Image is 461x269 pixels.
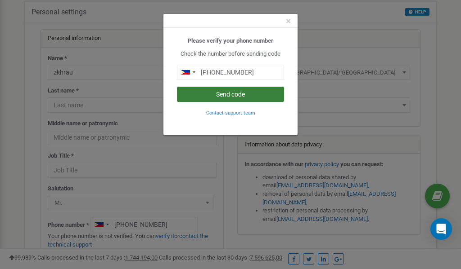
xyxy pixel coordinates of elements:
[177,65,198,79] div: Telephone country code
[188,37,273,44] b: Please verify your phone number
[286,16,291,26] span: ×
[206,109,255,116] a: Contact support team
[177,65,284,80] input: 0905 123 4567
[177,87,284,102] button: Send code
[286,17,291,26] button: Close
[430,218,452,240] div: Open Intercom Messenger
[177,50,284,58] p: Check the number before sending code
[206,110,255,116] small: Contact support team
